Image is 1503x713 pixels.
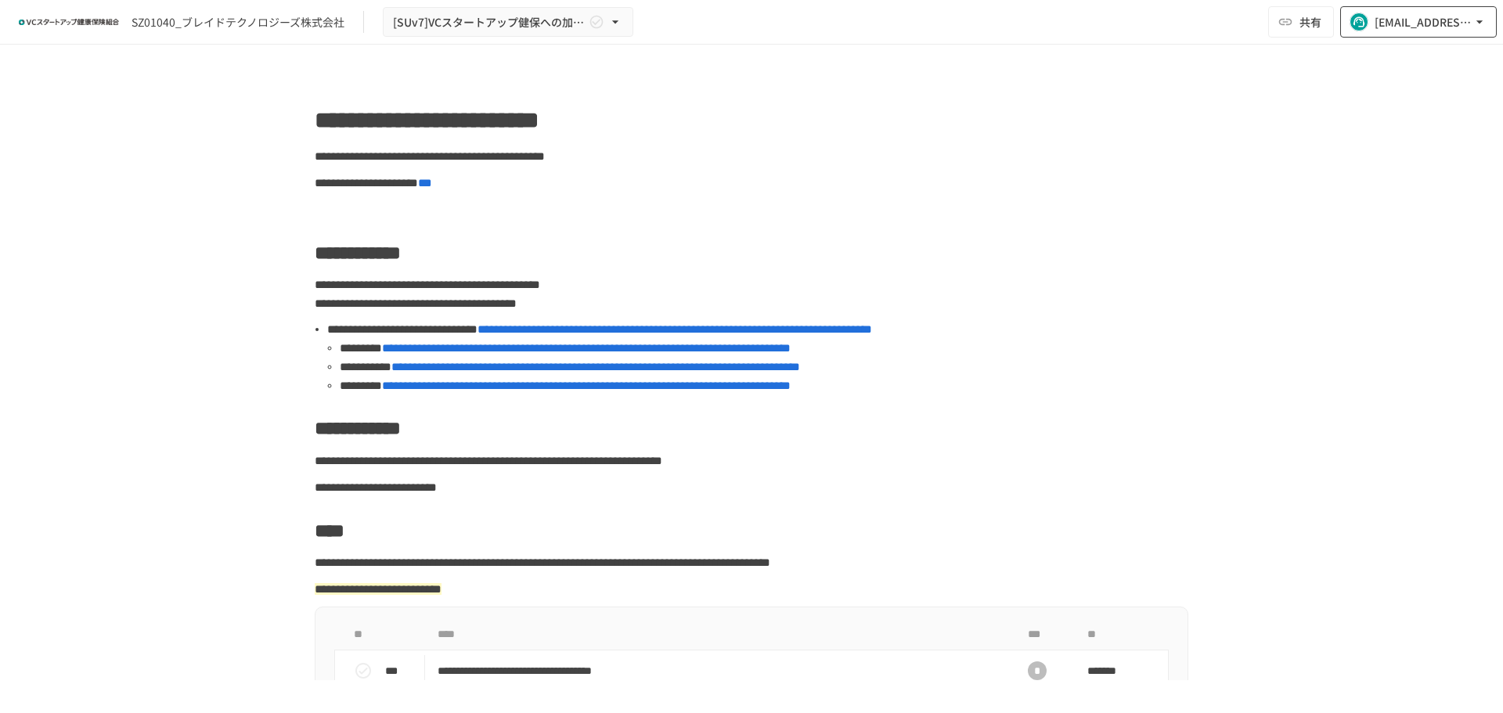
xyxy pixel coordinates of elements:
[1375,13,1472,32] div: [EMAIL_ADDRESS][DOMAIN_NAME]
[1299,13,1321,31] span: 共有
[132,14,344,31] div: SZ01040_ブレイドテクノロジーズ株式会社
[19,9,119,34] img: ZDfHsVrhrXUoWEWGWYf8C4Fv4dEjYTEDCNvmL73B7ox
[1268,6,1334,38] button: 共有
[393,13,586,32] span: [SUv7]VCスタートアップ健保への加入申請手続き
[383,7,633,38] button: [SUv7]VCスタートアップ健保への加入申請手続き
[1340,6,1497,38] button: [EMAIL_ADDRESS][DOMAIN_NAME]
[348,655,379,686] button: status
